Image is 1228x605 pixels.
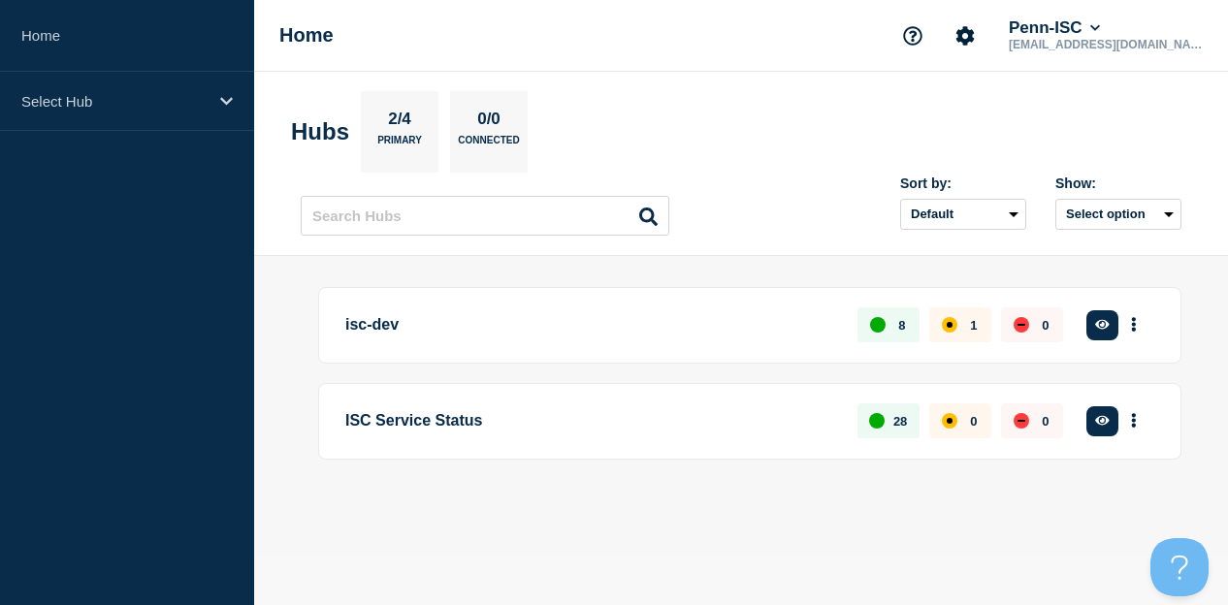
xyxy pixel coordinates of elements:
p: 0 [970,414,977,429]
button: Account settings [945,16,986,56]
div: up [870,317,886,333]
p: 0 [1042,318,1049,333]
div: affected [942,317,957,333]
div: Show: [1055,175,1181,191]
p: 0/0 [470,110,508,135]
input: Search Hubs [301,196,669,236]
button: Select option [1055,199,1181,230]
p: 8 [898,318,905,333]
p: Connected [458,135,519,155]
button: More actions [1121,307,1147,343]
button: Penn-ISC [1005,18,1104,38]
p: ISC Service Status [345,403,835,439]
div: Sort by: [900,175,1026,191]
h2: Hubs [291,118,349,145]
button: More actions [1121,403,1147,439]
p: isc-dev [345,307,835,343]
iframe: Help Scout Beacon - Open [1150,538,1209,596]
p: Select Hub [21,93,208,110]
select: Sort by [900,199,1026,230]
p: [EMAIL_ADDRESS][DOMAIN_NAME] [1005,38,1207,51]
p: Primary [377,135,422,155]
button: Support [892,16,933,56]
p: 0 [1042,414,1049,429]
div: up [869,413,885,429]
p: 28 [893,414,907,429]
h1: Home [279,24,334,47]
div: down [1014,413,1029,429]
div: down [1014,317,1029,333]
p: 1 [970,318,977,333]
div: affected [942,413,957,429]
p: 2/4 [381,110,419,135]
